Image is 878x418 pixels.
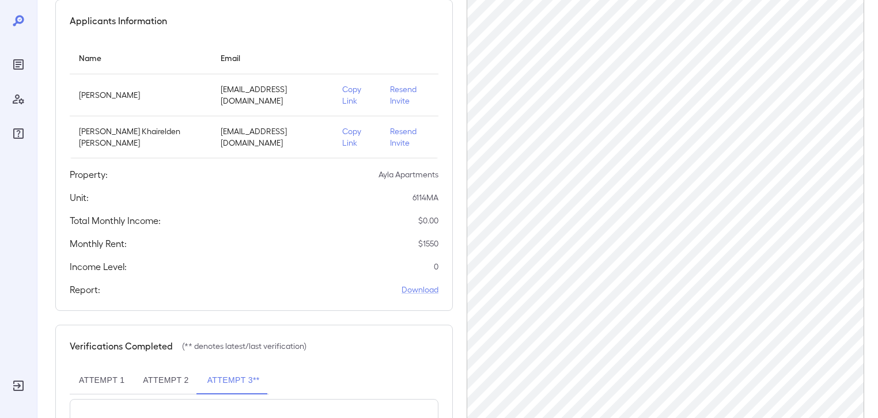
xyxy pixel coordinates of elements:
[221,83,324,107] p: [EMAIL_ADDRESS][DOMAIN_NAME]
[342,83,371,107] p: Copy Link
[412,192,438,203] p: 6114MA
[70,214,161,227] h5: Total Monthly Income:
[9,124,28,143] div: FAQ
[70,168,108,181] h5: Property:
[9,377,28,395] div: Log Out
[70,191,89,204] h5: Unit:
[434,261,438,272] p: 0
[70,283,100,297] h5: Report:
[9,90,28,108] div: Manage Users
[70,41,438,158] table: simple table
[221,126,324,149] p: [EMAIL_ADDRESS][DOMAIN_NAME]
[379,169,438,180] p: Ayla Apartments
[342,126,371,149] p: Copy Link
[182,340,306,352] p: (** denotes latest/last verification)
[79,126,202,149] p: [PERSON_NAME] Khairelden [PERSON_NAME]
[418,238,438,249] p: $ 1550
[70,237,127,250] h5: Monthly Rent:
[9,55,28,74] div: Reports
[402,284,438,295] a: Download
[70,260,127,273] h5: Income Level:
[418,215,438,226] p: $ 0.00
[134,367,198,394] button: Attempt 2
[70,14,167,28] h5: Applicants Information
[70,367,134,394] button: Attempt 1
[70,41,211,74] th: Name
[390,126,429,149] p: Resend Invite
[79,89,202,101] p: [PERSON_NAME]
[70,339,173,353] h5: Verifications Completed
[390,83,429,107] p: Resend Invite
[211,41,334,74] th: Email
[198,367,269,394] button: Attempt 3**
